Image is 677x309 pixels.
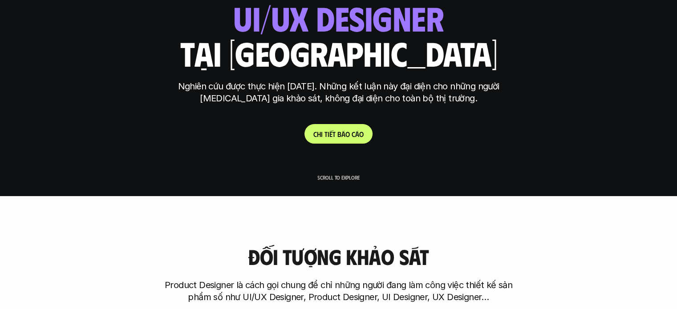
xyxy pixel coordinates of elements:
span: h [317,130,321,138]
p: Product Designer là cách gọi chung để chỉ những người đang làm công việc thiết kế sản phẩm số như... [161,279,517,303]
span: b [337,130,341,138]
span: t [332,130,336,138]
span: c [352,130,355,138]
span: ế [329,130,332,138]
span: á [341,130,345,138]
span: C [313,130,317,138]
a: Chitiếtbáocáo [304,124,373,144]
p: Scroll to explore [317,174,360,181]
span: i [321,130,323,138]
p: Nghiên cứu được thực hiện [DATE]. Những kết luận này đại diện cho những người [MEDICAL_DATA] gia ... [172,80,506,104]
span: i [328,130,329,138]
span: o [359,130,364,138]
span: á [355,130,359,138]
h1: tại [GEOGRAPHIC_DATA] [180,34,497,72]
h3: Đối tượng khảo sát [248,245,429,269]
span: t [324,130,328,138]
span: o [345,130,350,138]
